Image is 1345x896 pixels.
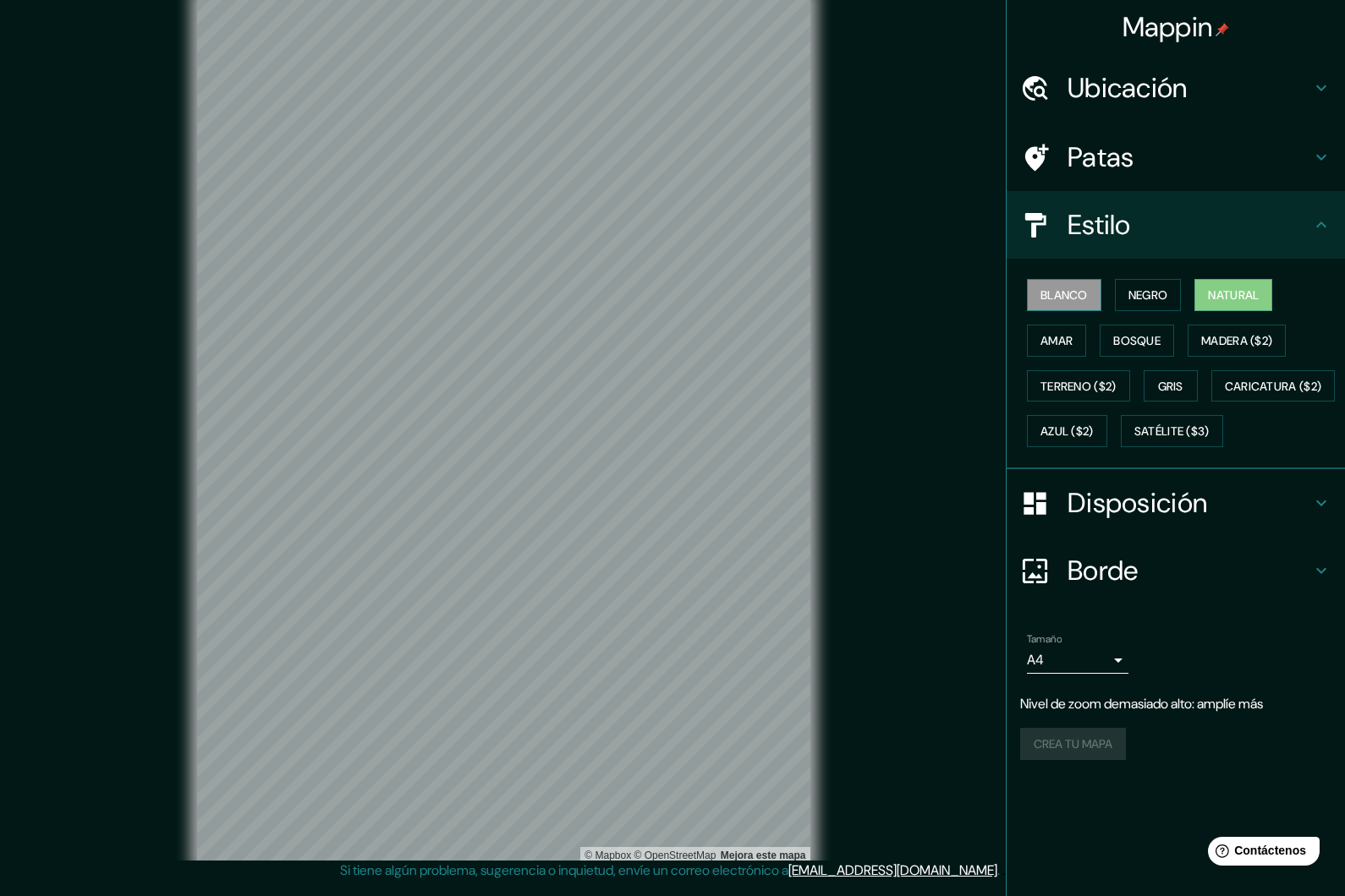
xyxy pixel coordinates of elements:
[997,861,1000,879] font: .
[1027,632,1062,646] font: Tamaño
[1027,325,1086,357] button: Amar
[1068,553,1139,588] font: Borde
[1040,379,1117,394] font: Terreno ($2)
[1115,279,1182,311] button: Negro
[1068,139,1134,175] font: Patas
[1068,485,1207,521] font: Disposición
[585,850,631,861] a: Mapbox
[788,861,997,879] a: [EMAIL_ADDRESS][DOMAIN_NAME]
[1201,333,1272,348] font: Madera ($2)
[1121,415,1223,447] button: Satélite ($3)
[1027,370,1130,402] button: Terreno ($2)
[1002,860,1006,879] font: .
[1040,424,1094,440] font: Azul ($2)
[1040,333,1073,348] font: Amar
[1100,325,1174,357] button: Bosque
[1027,415,1107,447] button: Azul ($2)
[1144,370,1198,402] button: Gris
[1194,279,1272,311] button: Natural
[340,861,788,879] font: Si tiene algún problema, sugerencia o inquietud, envíe un correo electrónico a
[721,850,806,861] font: Mejora este mapa
[634,850,716,861] font: © OpenStreetMap
[1068,70,1188,106] font: Ubicación
[1216,23,1229,36] img: pin-icon.png
[1020,695,1263,713] font: Nivel de zoom demasiado alto: amplíe más
[1007,469,1345,537] div: Disposición
[1225,379,1322,394] font: Caricatura ($2)
[1007,54,1345,122] div: Ubicación
[1007,537,1345,604] div: Borde
[1128,287,1168,303] font: Negro
[1208,287,1259,303] font: Natural
[1000,860,1002,879] font: .
[1158,379,1183,394] font: Gris
[1188,325,1286,357] button: Madera ($2)
[1123,9,1213,45] font: Mappin
[1027,651,1044,669] font: A4
[1007,191,1345,259] div: Estilo
[1068,207,1131,243] font: Estilo
[1211,370,1336,402] button: Caricatura ($2)
[1007,123,1345,191] div: Patas
[1194,830,1326,877] iframe: Lanzador de widgets de ayuda
[721,850,806,861] a: Map feedback
[585,850,631,861] font: © Mapbox
[634,850,716,861] a: Mapa de calles abierto
[1027,279,1101,311] button: Blanco
[1134,424,1210,440] font: Satélite ($3)
[1027,647,1128,674] div: A4
[1113,333,1161,348] font: Bosque
[1040,287,1088,303] font: Blanco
